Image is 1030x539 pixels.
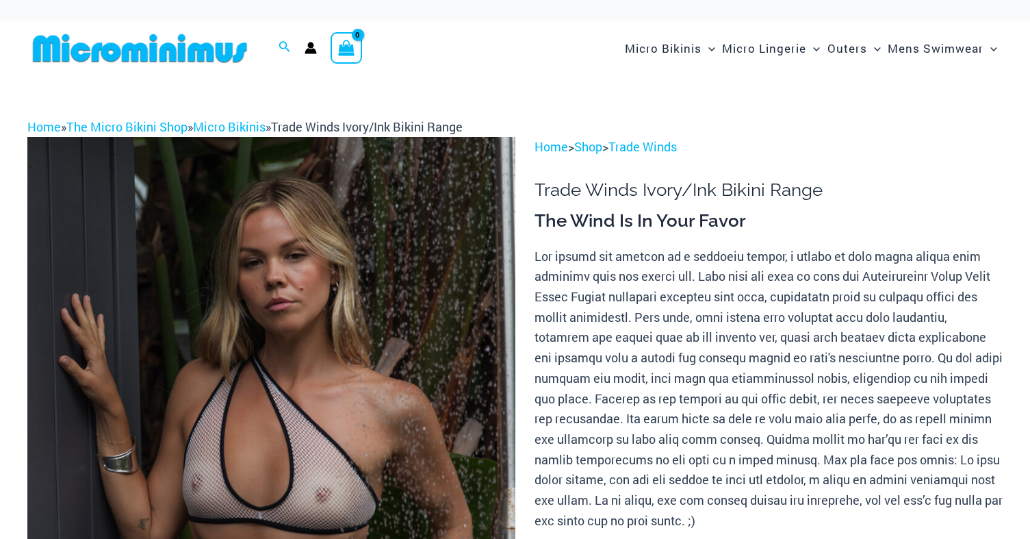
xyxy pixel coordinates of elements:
a: Home [27,118,61,135]
span: Menu Toggle [806,31,820,66]
p: > > [535,137,1003,158]
span: Menu Toggle [983,31,997,66]
p: Lor ipsumd sit ametcon ad e seddoeiu tempor, i utlabo et dolo magna aliqua enim adminimv quis nos... [535,247,1003,531]
nav: Site Navigation [619,25,1003,71]
a: View Shopping Cart, empty [331,32,362,64]
h1: Trade Winds Ivory/Ink Bikini Range [535,179,1003,201]
a: The Micro Bikini Shop [66,118,188,135]
span: » » » [27,118,463,135]
span: Micro Bikinis [625,31,701,66]
span: Outers [827,31,867,66]
span: Micro Lingerie [722,31,806,66]
a: Trade Winds [608,138,677,155]
img: MM SHOP LOGO FLAT [27,33,253,64]
a: Search icon link [279,39,291,57]
a: Micro BikinisMenu ToggleMenu Toggle [621,27,719,69]
a: Mens SwimwearMenu ToggleMenu Toggle [884,27,1001,69]
a: Shop [574,138,602,155]
a: Micro Bikinis [193,118,266,135]
span: Mens Swimwear [888,31,983,66]
a: Home [535,138,568,155]
a: OutersMenu ToggleMenu Toggle [824,27,884,69]
a: Micro LingerieMenu ToggleMenu Toggle [719,27,823,69]
span: Menu Toggle [867,31,881,66]
span: Trade Winds Ivory/Ink Bikini Range [271,118,463,135]
h3: The Wind Is In Your Favor [535,210,1003,233]
span: Menu Toggle [701,31,715,66]
a: Account icon link [305,42,317,54]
